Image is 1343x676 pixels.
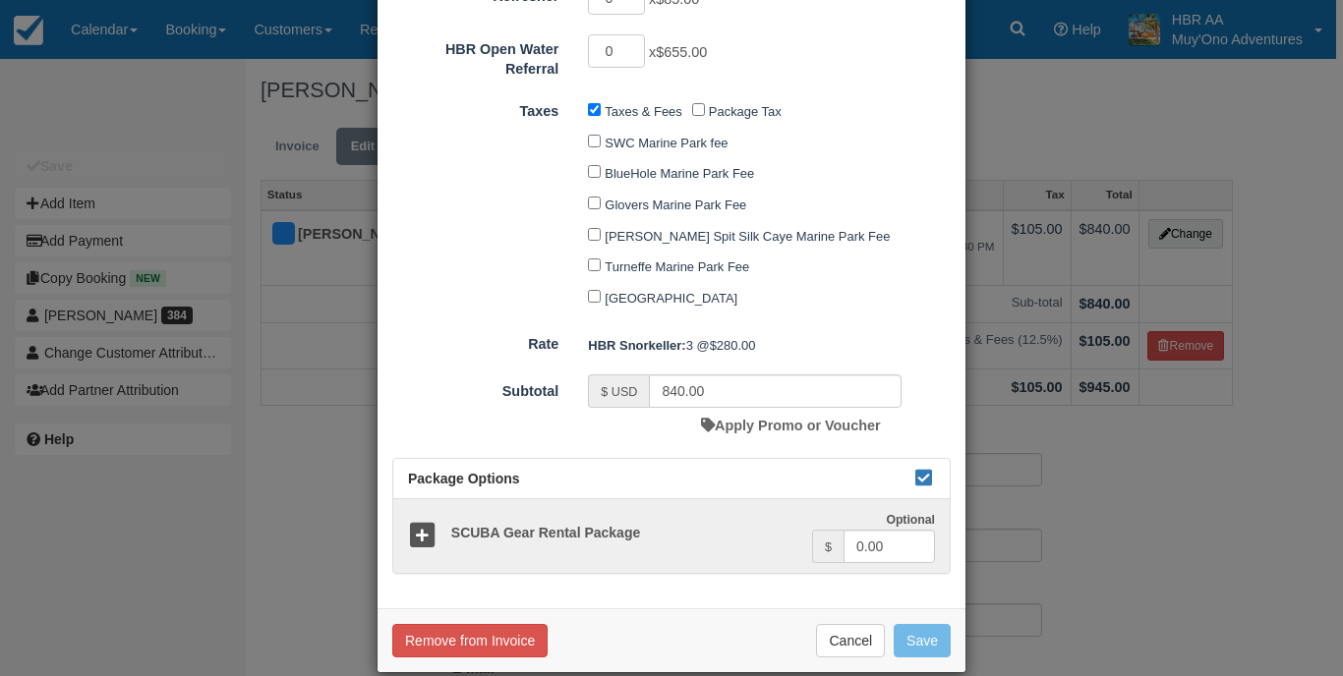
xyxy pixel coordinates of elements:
[437,526,812,540] h5: SCUBA Gear Rental Package
[710,338,756,353] span: $280.00
[709,104,782,119] label: Package Tax
[588,34,645,68] input: HBR Open Water Referral
[701,418,880,433] a: Apply Promo or Voucher
[378,32,573,80] label: HBR Open Water Referral
[886,513,935,527] strong: Optional
[605,197,746,212] label: Glovers Marine Park Fee
[378,374,573,402] label: Subtotal
[605,136,728,150] label: SWC Marine Park fee
[393,499,950,573] a: SCUBA Gear Rental Package Optional $
[601,385,637,399] small: $ USD
[392,624,548,657] button: Remove from Invoice
[605,259,749,274] label: Turneffe Marine Park Fee
[649,44,707,60] span: x
[588,338,685,353] strong: HBR Snorkeller
[378,94,573,122] label: Taxes
[605,104,681,119] label: Taxes & Fees
[573,329,965,362] div: 3 @
[816,624,885,657] button: Cancel
[408,471,520,486] span: Package Options
[656,44,707,60] span: $655.00
[605,166,754,181] label: BlueHole Marine Park Fee
[605,291,737,306] label: [GEOGRAPHIC_DATA]
[894,624,951,657] button: Save
[605,229,890,244] label: [PERSON_NAME] Spit Silk Caye Marine Park Fee
[378,327,573,355] label: Rate
[825,540,832,554] small: $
